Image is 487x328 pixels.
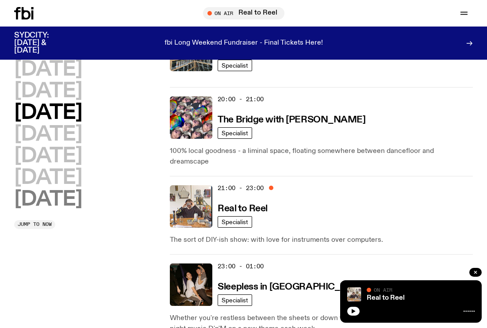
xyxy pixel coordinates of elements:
[218,115,365,125] h3: The Bridge with [PERSON_NAME]
[14,168,82,188] button: [DATE]
[165,39,323,47] p: fbi Long Weekend Fundraiser - Final Tickets Here!
[170,235,473,245] p: The sort of DIY-ish show: with love for instruments over computers.
[170,185,212,228] img: Jasper Craig Adams holds a vintage camera to his eye, obscuring his face. He is wearing a grey ju...
[14,190,82,210] button: [DATE]
[222,130,248,136] span: Specialist
[14,220,55,229] button: Jump to now
[14,125,82,145] button: [DATE]
[218,282,367,292] h3: Sleepless in [GEOGRAPHIC_DATA]
[14,81,82,101] button: [DATE]
[218,60,252,71] a: Specialist
[218,294,252,306] a: Specialist
[218,262,264,271] span: 23:00 - 01:00
[374,287,392,293] span: On Air
[218,281,367,292] a: Sleepless in [GEOGRAPHIC_DATA]
[203,7,284,19] button: On AirReal to Reel
[218,127,252,139] a: Specialist
[222,218,248,225] span: Specialist
[218,216,252,228] a: Specialist
[222,62,248,69] span: Specialist
[14,60,82,80] button: [DATE]
[218,95,264,103] span: 20:00 - 21:00
[14,32,71,54] h3: SYDCITY: [DATE] & [DATE]
[218,204,268,214] h3: Real to Reel
[170,146,473,167] p: 100% local goodness - a liminal space, floating somewhere between dancefloor and dreamscape
[18,222,52,227] span: Jump to now
[218,202,268,214] a: Real to Reel
[218,114,365,125] a: The Bridge with [PERSON_NAME]
[218,184,264,192] span: 21:00 - 23:00
[14,103,82,123] button: [DATE]
[367,294,405,301] a: Real to Reel
[347,287,361,301] img: Jasper Craig Adams holds a vintage camera to his eye, obscuring his face. He is wearing a grey ju...
[170,263,212,306] img: Marcus Whale is on the left, bent to his knees and arching back with a gleeful look his face He i...
[14,146,82,166] button: [DATE]
[222,297,248,303] span: Specialist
